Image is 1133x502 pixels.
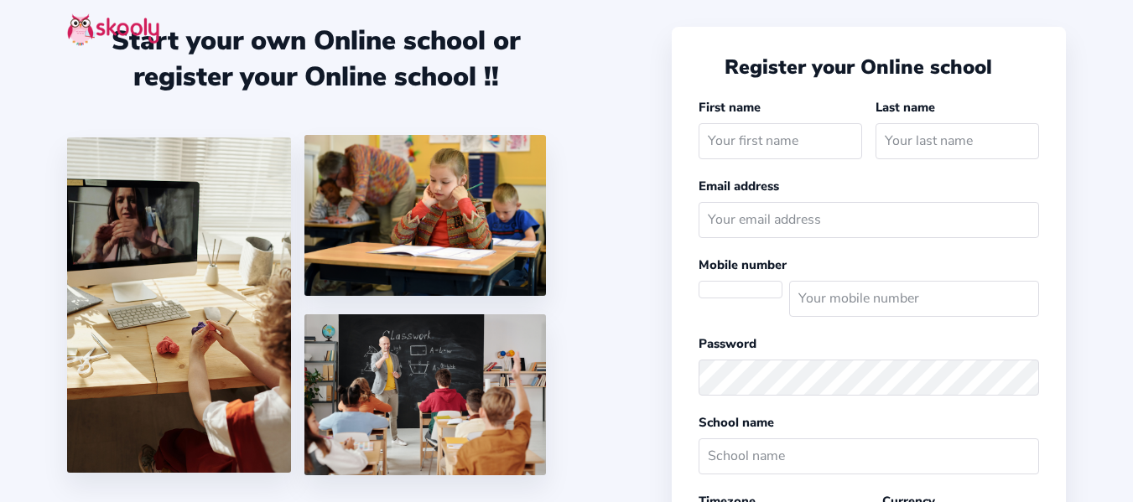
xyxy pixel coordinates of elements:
[699,256,787,273] label: Mobile number
[699,438,1039,474] input: School name
[67,13,159,46] img: skooly-logo.png
[699,99,761,116] label: First name
[699,202,1039,238] input: Your email address
[304,314,546,475] img: 5.png
[1014,369,1032,386] ion-icon: eye outline
[1014,369,1039,386] button: eye outlineeye off outline
[699,58,717,76] button: arrow back outline
[876,99,935,116] label: Last name
[304,135,546,296] img: 4.png
[699,414,774,431] label: School name
[725,54,992,80] span: Register your Online school
[67,137,291,473] img: 1.jpg
[876,123,1039,159] input: Your last name
[699,123,862,159] input: Your first name
[699,178,779,194] label: Email address
[699,335,756,352] label: Password
[789,281,1039,317] input: Your mobile number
